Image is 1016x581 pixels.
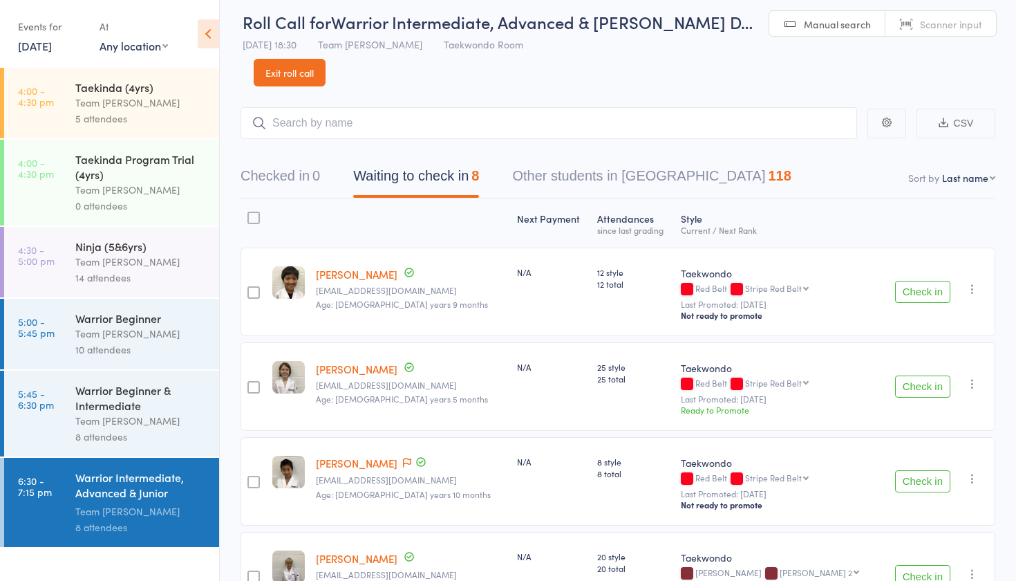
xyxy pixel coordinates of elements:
span: Age: [DEMOGRAPHIC_DATA] years 5 months [316,393,488,405]
div: Taekwondo [681,551,875,564]
span: Age: [DEMOGRAPHIC_DATA] years 9 months [316,298,488,310]
span: 12 total [597,278,670,290]
div: Warrior Beginner [75,311,207,326]
a: 5:00 -5:45 pmWarrior BeginnerTeam [PERSON_NAME]10 attendees [4,299,219,369]
time: 4:00 - 4:30 pm [18,157,54,179]
span: Manual search [804,17,871,31]
div: Team [PERSON_NAME] [75,254,207,270]
time: 4:30 - 5:00 pm [18,244,55,266]
a: [PERSON_NAME] [316,456,397,470]
div: 5 attendees [75,111,207,127]
button: Other students in [GEOGRAPHIC_DATA]118 [512,161,791,198]
div: Taekwondo [681,266,875,280]
div: Taekinda (4yrs) [75,80,207,95]
div: Warrior Intermediate, Advanced & Junior [PERSON_NAME] [75,470,207,504]
div: [PERSON_NAME] [681,568,875,580]
button: Checked in0 [241,161,320,198]
div: Stripe Red Belt [745,473,802,482]
div: Last name [942,171,988,185]
button: Check in [895,281,950,303]
button: CSV [916,109,995,138]
div: Current / Next Rank [681,225,875,234]
div: Team [PERSON_NAME] [75,326,207,342]
div: Taekinda Program Trial (4yrs) [75,151,207,182]
div: [PERSON_NAME] 2 [780,568,852,577]
span: Scanner input [920,17,982,31]
div: 8 attendees [75,429,207,445]
a: [DATE] [18,38,52,53]
div: Team [PERSON_NAME] [75,182,207,198]
small: messagestomitchell@gmail.com [316,380,506,390]
div: Red Belt [681,473,875,485]
div: 0 [312,168,320,183]
img: image1689377637.png [272,456,305,488]
div: Ready to Promote [681,404,875,416]
a: [PERSON_NAME] [316,551,397,566]
div: Red Belt [681,284,875,295]
div: 0 attendees [75,198,207,214]
span: 8 style [597,456,670,468]
div: Team [PERSON_NAME] [75,95,207,111]
div: 10 attendees [75,342,207,358]
div: 14 attendees [75,270,207,286]
span: Roll Call for [243,10,331,33]
time: 5:00 - 5:45 pm [18,316,55,338]
label: Sort by [908,171,939,185]
a: 5:45 -6:30 pmWarrior Beginner & IntermediateTeam [PERSON_NAME]8 attendees [4,371,219,456]
span: 8 total [597,468,670,479]
input: Search by name [241,107,857,139]
span: Warrior Intermediate, Advanced & [PERSON_NAME] D… [331,10,753,33]
div: Taekwondo [681,456,875,470]
div: Style [675,205,881,241]
div: N/A [517,456,586,468]
a: Exit roll call [254,59,326,86]
div: Team [PERSON_NAME] [75,504,207,519]
div: Events for [18,15,86,38]
div: 8 [471,168,479,183]
div: Atten­dances [592,205,675,241]
small: Last Promoted: [DATE] [681,299,875,309]
div: At [100,15,168,38]
small: Last Promoted: [DATE] [681,394,875,404]
div: Next Payment [511,205,592,241]
span: 12 style [597,266,670,278]
button: Waiting to check in8 [353,161,479,198]
a: 4:30 -5:00 pmNinja (5&6yrs)Team [PERSON_NAME]14 attendees [4,227,219,297]
button: Check in [895,376,950,398]
span: Taekwondo Room [444,37,523,51]
span: [DATE] 18:30 [243,37,297,51]
span: 25 style [597,361,670,373]
a: [PERSON_NAME] [316,362,397,376]
small: meljcairns@gmail.com [316,570,506,580]
a: 4:00 -4:30 pmTaekinda Program Trial (4yrs)Team [PERSON_NAME]0 attendees [4,140,219,225]
div: Stripe Red Belt [745,378,802,387]
a: [PERSON_NAME] [316,267,397,282]
div: since last grading [597,225,670,234]
button: Check in [895,470,950,492]
span: Team [PERSON_NAME] [318,37,422,51]
div: Ninja (5&6yrs) [75,239,207,254]
div: 8 attendees [75,519,207,535]
span: 20 style [597,551,670,562]
img: image1680304510.png [272,266,305,299]
small: jmseah@gmail.com [316,475,506,485]
time: 6:30 - 7:15 pm [18,475,52,497]
div: Team [PERSON_NAME] [75,413,207,429]
img: image1693012432.png [272,361,305,394]
span: 25 total [597,373,670,385]
div: Red Belt [681,378,875,390]
div: Not ready to promote [681,499,875,510]
small: Last Promoted: [DATE] [681,489,875,499]
span: 20 total [597,562,670,574]
small: Emerson131@gmail.com [316,286,506,295]
span: Age: [DEMOGRAPHIC_DATA] years 10 months [316,488,491,500]
div: Taekwondo [681,361,875,375]
div: Any location [100,38,168,53]
div: Not ready to promote [681,310,875,321]
a: 4:00 -4:30 pmTaekinda (4yrs)Team [PERSON_NAME]5 attendees [4,68,219,138]
div: N/A [517,361,586,373]
time: 4:00 - 4:30 pm [18,85,54,107]
a: 6:30 -7:15 pmWarrior Intermediate, Advanced & Junior [PERSON_NAME]Team [PERSON_NAME]8 attendees [4,458,219,547]
div: Stripe Red Belt [745,284,802,293]
div: 118 [768,168,791,183]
